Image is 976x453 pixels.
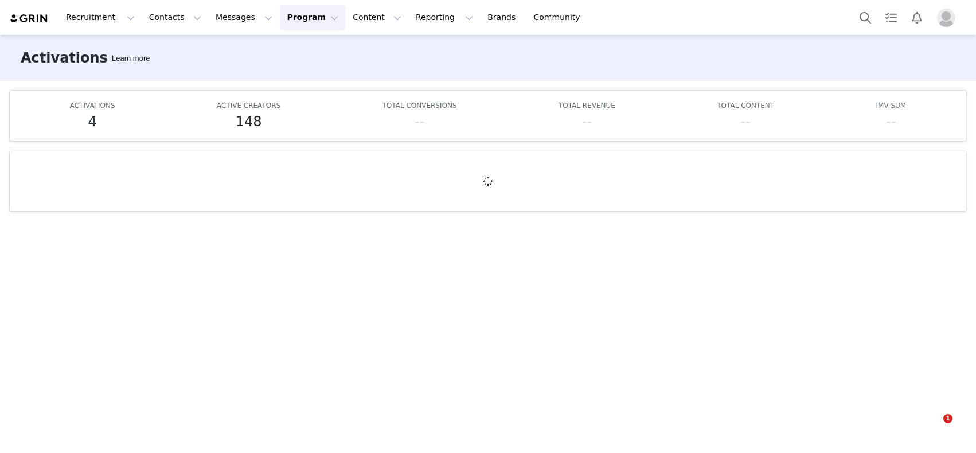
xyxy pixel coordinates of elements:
span: ACTIVATIONS [70,101,115,110]
span: IMV SUM [876,101,907,110]
a: Tasks [879,5,904,30]
h5: 4 [88,111,96,132]
button: Notifications [904,5,930,30]
img: grin logo [9,13,49,24]
span: 1 [943,414,952,423]
button: Recruitment [59,5,142,30]
span: ACTIVE CREATORS [217,101,280,110]
span: TOTAL CONVERSIONS [382,101,457,110]
div: Tooltip anchor [110,53,152,64]
button: Contacts [142,5,208,30]
a: Community [527,5,592,30]
h5: -- [886,111,896,132]
img: placeholder-profile.jpg [937,9,955,27]
span: TOTAL CONTENT [717,101,774,110]
h5: 148 [236,111,262,132]
h5: -- [741,111,751,132]
a: Brands [481,5,526,30]
iframe: Intercom live chat [920,414,947,442]
button: Program [280,5,345,30]
button: Content [346,5,408,30]
button: Reporting [409,5,480,30]
button: Messages [209,5,279,30]
button: Search [853,5,878,30]
h5: -- [415,111,424,132]
h5: -- [582,111,592,132]
button: Profile [930,9,967,27]
h3: Activations [21,48,108,68]
span: TOTAL REVENUE [559,101,615,110]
